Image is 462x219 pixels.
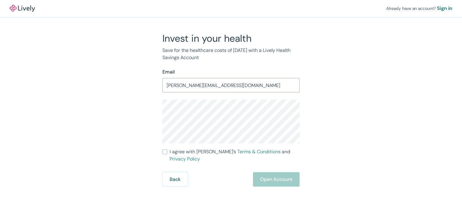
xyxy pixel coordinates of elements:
[162,172,188,187] button: Back
[10,5,35,12] a: LivelyLively
[162,32,300,44] h2: Invest in your health
[237,148,281,155] a: Terms & Conditions
[170,156,200,162] a: Privacy Policy
[162,47,300,61] p: Save for the healthcare costs of [DATE] with a Lively Health Savings Account
[386,5,452,12] div: Already have an account?
[10,5,35,12] img: Lively
[170,148,300,163] span: I agree with [PERSON_NAME]’s and
[162,68,175,76] label: Email
[437,5,452,12] a: Sign in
